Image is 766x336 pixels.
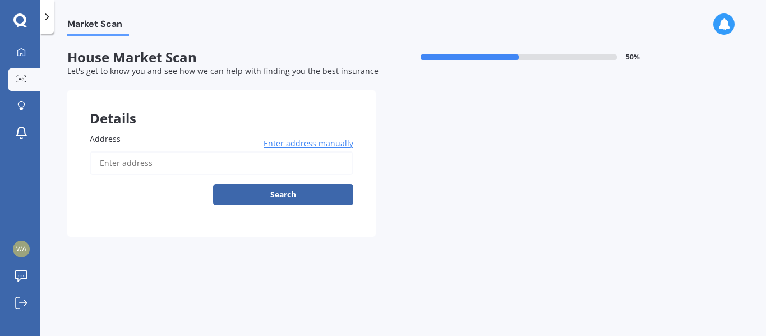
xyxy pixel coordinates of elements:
[13,241,30,257] img: aa599f5114dacbe8b31ca33a17ec9549
[67,19,129,34] span: Market Scan
[67,66,379,76] span: Let's get to know you and see how we can help with finding you the best insurance
[90,134,121,144] span: Address
[67,90,376,124] div: Details
[264,138,353,149] span: Enter address manually
[213,184,353,205] button: Search
[90,151,353,175] input: Enter address
[626,53,640,61] span: 50 %
[67,49,376,66] span: House Market Scan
